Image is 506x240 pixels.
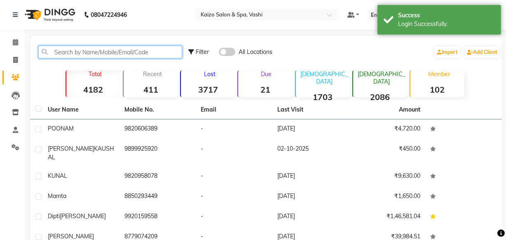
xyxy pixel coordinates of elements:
a: Import [435,47,460,58]
span: KUNAL [48,172,67,179]
strong: 1703 [296,92,350,102]
strong: 3717 [181,84,235,95]
td: [DATE] [272,167,349,187]
input: Search by Name/Mobile/Email/Code [38,46,182,58]
p: Member [414,70,464,78]
strong: 102 [410,84,464,95]
strong: 21 [238,84,292,95]
th: Last Visit [272,100,349,119]
p: Lost [184,70,235,78]
td: 9899925920 [119,140,196,167]
th: Amount [394,100,425,119]
a: Add Client [465,47,499,58]
span: [PERSON_NAME] [48,233,94,240]
img: logo [21,3,77,26]
p: Due [240,70,292,78]
span: All Locations [239,48,272,56]
td: - [196,119,272,140]
span: Filter [196,48,209,56]
td: - [196,207,272,227]
td: [DATE] [272,207,349,227]
th: Mobile No. [119,100,196,119]
td: 8850293449 [119,187,196,207]
th: User Name [43,100,119,119]
span: [PERSON_NAME] [48,145,94,152]
div: Success [398,11,495,20]
span: POONAM [48,125,74,132]
strong: 411 [124,84,178,95]
p: Total [70,70,120,78]
span: Dipti [48,212,60,220]
td: - [196,140,272,167]
td: 9820606389 [119,119,196,140]
b: 08047224946 [91,3,127,26]
td: ₹9,630.00 [349,167,426,187]
td: - [196,167,272,187]
span: [PERSON_NAME] [60,212,106,220]
td: [DATE] [272,119,349,140]
p: [DEMOGRAPHIC_DATA] [356,70,407,85]
td: - [196,187,272,207]
th: Email [196,100,272,119]
td: 9820958078 [119,167,196,187]
p: Recent [127,70,178,78]
td: ₹1,650.00 [349,187,426,207]
td: 9920159558 [119,207,196,227]
strong: 4182 [66,84,120,95]
div: Login Successfully. [398,20,495,28]
td: ₹450.00 [349,140,426,167]
span: Mamta [48,192,66,200]
td: ₹1,46,581.04 [349,207,426,227]
p: [DEMOGRAPHIC_DATA] [299,70,350,85]
td: [DATE] [272,187,349,207]
td: ₹4,720.00 [349,119,426,140]
strong: 2086 [353,92,407,102]
td: 02-10-2025 [272,140,349,167]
